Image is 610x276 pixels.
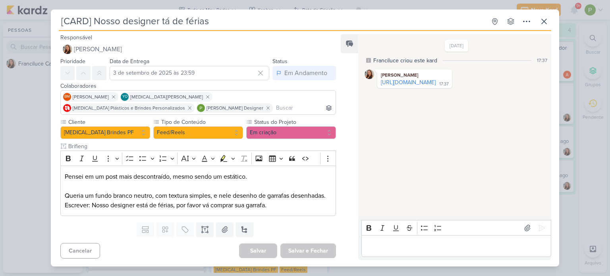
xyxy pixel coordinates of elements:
span: [MEDICAL_DATA] Plásticos e Brindes Personalizados [73,104,185,112]
label: Responsável [60,34,92,41]
p: YO [122,95,127,99]
label: Data de Entrega [110,58,149,65]
div: Em Andamento [284,68,327,78]
div: Editor toolbar [361,220,551,235]
label: Tipo de Conteúdo [160,118,243,126]
div: [PERSON_NAME] [379,71,450,79]
button: Em Andamento [272,66,336,80]
button: Cancelar [60,243,100,259]
span: [MEDICAL_DATA][PERSON_NAME] [130,93,203,100]
label: Status do Projeto [253,118,336,126]
input: Texto sem título [67,142,336,151]
img: Paloma Paixão Designer [197,104,205,112]
img: Franciluce Carvalho [365,69,374,79]
input: Buscar [274,103,334,113]
div: Editor toolbar [60,151,336,166]
div: Editor editing area: main [60,166,336,216]
div: Editor editing area: main [361,235,551,257]
span: [PERSON_NAME] [74,44,122,54]
div: Beth Monteiro [63,93,71,101]
label: Cliente [68,118,150,126]
p: BM [64,95,70,99]
label: Status [272,58,288,65]
button: Feed/Reels [153,126,243,139]
label: Prioridade [60,58,85,65]
input: Select a date [110,66,269,80]
a: [URL][DOMAIN_NAME] [381,79,436,86]
img: Allegra Plásticos e Brindes Personalizados [63,104,71,112]
span: [PERSON_NAME] Designer [207,104,263,112]
div: Yasmin Oliveira [121,93,129,101]
button: Em criação [246,126,336,139]
div: 17:37 [439,81,449,87]
input: Kard Sem Título [59,14,486,29]
div: Colaboradores [60,82,336,90]
img: Franciluce Carvalho [63,44,72,54]
div: Franciluce criou este kard [373,56,437,65]
p: Pensei em um post mais descontraído, mesmo sendo um estático. Queria um fundo branco neutro, com ... [65,172,332,210]
span: [PERSON_NAME] [73,93,109,100]
button: [MEDICAL_DATA] Brindes PF [60,126,150,139]
button: [PERSON_NAME] [60,42,336,56]
div: 17:37 [537,57,547,64]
